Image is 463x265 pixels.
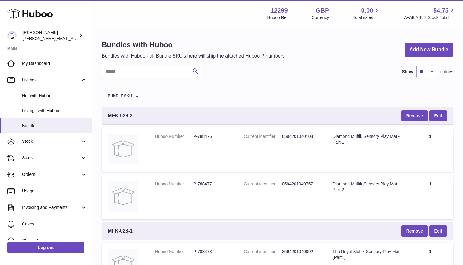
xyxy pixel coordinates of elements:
[333,249,401,260] div: The Royal Muffik Sensory Play Mat (Part1)
[155,134,193,139] dt: Huboo Number
[404,6,456,21] a: 54.75 AVAILABLE Stock Total
[102,53,285,59] p: Bundles with Huboo - all Bundle SKU's here will ship the attached Huboo P numbers
[401,225,428,237] button: Remove
[353,15,380,21] span: Total sales
[282,134,320,139] dd: 8594201040108
[440,69,453,75] span: entries
[108,228,133,234] span: MFK-028-1
[108,134,138,164] img: Diamond Muffik Sensory Play Mat - Part 1
[108,112,133,119] span: MFK-029-2
[361,6,373,15] span: 0.00
[401,110,428,121] button: Remove
[7,242,84,253] a: Log out
[433,6,449,15] span: 54.75
[407,127,453,172] td: 1
[429,225,447,237] a: Edit
[22,155,81,161] span: Sales
[22,61,87,66] span: My Dashboard
[7,31,17,40] img: anthony@happyfeetplaymats.co.uk
[333,181,401,193] div: Diamond Muffik Sensory Play Mat - Part 2
[108,181,138,212] img: Diamond Muffik Sensory Play Mat - Part 2
[108,94,132,98] span: Bundle SKU
[102,40,285,50] h1: Bundles with Huboo
[193,181,231,187] dd: P-788477
[22,172,81,177] span: Orders
[23,36,123,41] span: [PERSON_NAME][EMAIL_ADDRESS][DOMAIN_NAME]
[22,238,87,244] span: Channels
[23,30,78,41] div: [PERSON_NAME]
[267,15,288,21] div: Huboo Ref
[244,134,282,139] dt: Current identifier
[22,93,87,99] span: Not with Huboo
[22,221,87,227] span: Cases
[333,134,401,145] div: Diamond Muffik Sensory Play Mat - Part 1
[282,181,320,187] dd: 8594201040757
[353,6,380,21] a: 0.00 Total sales
[429,110,447,121] a: Edit
[22,123,87,129] span: Bundles
[282,249,320,255] dd: 8594201040092
[193,249,231,255] dd: P-788478
[404,15,456,21] span: AVAILABLE Stock Total
[22,205,81,210] span: Invoicing and Payments
[312,15,329,21] div: Currency
[402,69,413,75] label: Show
[22,138,81,144] span: Stock
[193,134,231,139] dd: P-788476
[244,249,282,255] dt: Current identifier
[22,188,87,194] span: Usage
[155,181,193,187] dt: Huboo Number
[155,249,193,255] dt: Huboo Number
[405,43,453,57] a: Add New Bundle
[271,6,288,15] strong: 12299
[22,77,81,83] span: Listings
[407,175,453,219] td: 1
[316,6,329,15] strong: GBP
[22,108,87,114] span: Listings with Huboo
[244,181,282,187] dt: Current identifier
